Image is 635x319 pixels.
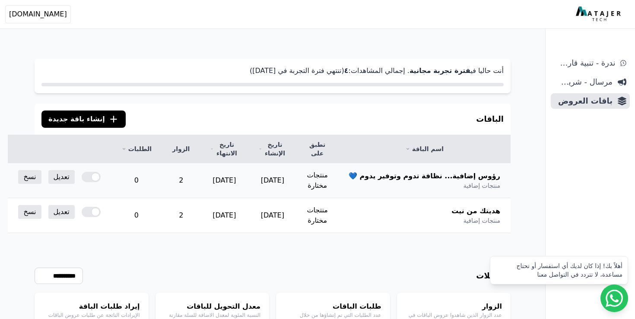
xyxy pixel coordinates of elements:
th: تطبق على [296,135,338,163]
td: 2 [162,198,200,233]
span: منتجات إضافية [464,216,500,225]
h3: التحليلات [476,270,511,282]
p: أنت حاليا في . إجمالي المشاهدات: (تنتهي فترة التجربة في [DATE]) [41,66,504,76]
strong: ٤ [344,66,349,75]
a: نسخ [18,170,41,184]
a: تاريخ الانتهاء [210,140,238,158]
td: 0 [111,163,162,198]
td: [DATE] [248,163,296,198]
a: تعديل [48,170,75,184]
strong: فترة تجربة مجانية [410,66,470,75]
span: باقات العروض [554,95,613,107]
a: تعديل [48,205,75,219]
h4: معدل التحويل للباقات [164,301,261,312]
a: الطلبات [121,145,152,153]
span: إنشاء باقة جديدة [48,114,105,124]
td: منتجات مختارة [296,163,338,198]
h4: إيراد طلبات الباقة [43,301,140,312]
span: مرسال - شريط دعاية [554,76,613,88]
h3: الباقات [476,113,504,125]
td: 2 [162,163,200,198]
a: نسخ [18,205,41,219]
button: إنشاء باقة جديدة [41,111,126,128]
td: منتجات مختارة [296,198,338,233]
td: 0 [111,198,162,233]
div: أهلاً بك! إذا كان لديك أي استفسار أو تحتاج مساعدة، لا تتردد في التواصل معنا [495,262,622,279]
span: منتجات إضافية [464,181,500,190]
img: MatajerTech Logo [576,6,623,22]
h4: الزوار [406,301,502,312]
p: الإيرادات الناتجة عن طلبات عروض الباقات [43,312,140,319]
button: [DOMAIN_NAME] [5,5,71,23]
td: [DATE] [200,198,248,233]
span: ندرة - تنبية قارب علي النفاذ [554,57,615,69]
td: [DATE] [248,198,296,233]
span: رؤوس إضافية... نظافة تدوم وتوفير يدوم 💙 [349,171,500,181]
h4: طلبات الباقات [285,301,381,312]
span: [DOMAIN_NAME] [9,9,67,19]
a: اسم الباقة [349,145,500,153]
th: الزوار [162,135,200,163]
a: تاريخ الإنشاء [259,140,286,158]
span: هديتك من نيت [451,206,500,216]
td: [DATE] [200,163,248,198]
